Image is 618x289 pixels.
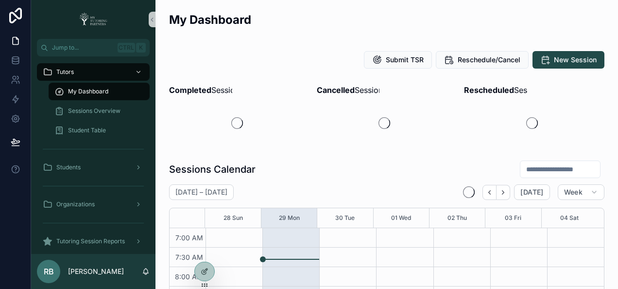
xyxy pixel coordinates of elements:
[560,208,579,228] button: 04 Sat
[558,184,604,200] button: Week
[317,84,380,96] span: Sessions
[464,85,514,95] strong: Rescheduled
[447,208,467,228] button: 02 Thu
[175,187,227,197] h2: [DATE] – [DATE]
[169,12,251,28] h2: My Dashboard
[391,208,411,228] button: 01 Wed
[279,208,300,228] button: 29 Mon
[173,253,206,261] span: 7:30 AM
[137,44,145,52] span: K
[173,234,206,242] span: 7:00 AM
[169,163,256,176] h1: Sessions Calendar
[554,55,597,65] span: New Session
[118,43,135,53] span: Ctrl
[497,185,510,200] button: Next
[44,266,54,277] span: RB
[458,55,520,65] span: Reschedule/Cancel
[37,63,150,81] a: Tutors
[386,55,424,65] span: Submit TSR
[169,84,232,96] span: Sessions
[56,200,95,208] span: Organizations
[37,196,150,213] a: Organizations
[564,188,583,197] span: Week
[52,44,114,52] span: Jump to...
[37,159,150,176] a: Students
[56,68,74,76] span: Tutors
[436,51,529,69] button: Reschedule/Cancel
[532,51,604,69] button: New Session
[514,184,549,200] button: [DATE]
[464,84,527,96] span: Sessions
[172,272,206,281] span: 8:00 AM
[482,185,497,200] button: Back
[76,12,110,27] img: App logo
[37,233,150,250] a: Tutoring Session Reports
[49,83,150,100] a: My Dashboard
[223,208,243,228] button: 28 Sun
[169,85,211,95] strong: Completed
[68,107,120,115] span: Sessions Overview
[364,51,432,69] button: Submit TSR
[37,39,150,56] button: Jump to...CtrlK
[68,88,108,95] span: My Dashboard
[68,267,124,276] p: [PERSON_NAME]
[520,188,543,197] span: [DATE]
[49,122,150,139] a: Student Table
[56,163,81,171] span: Students
[317,85,355,95] strong: Cancelled
[49,102,150,120] a: Sessions Overview
[68,126,106,134] span: Student Table
[335,208,355,228] button: 30 Tue
[505,208,521,228] button: 03 Fri
[31,56,155,254] div: scrollable content
[56,237,125,245] span: Tutoring Session Reports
